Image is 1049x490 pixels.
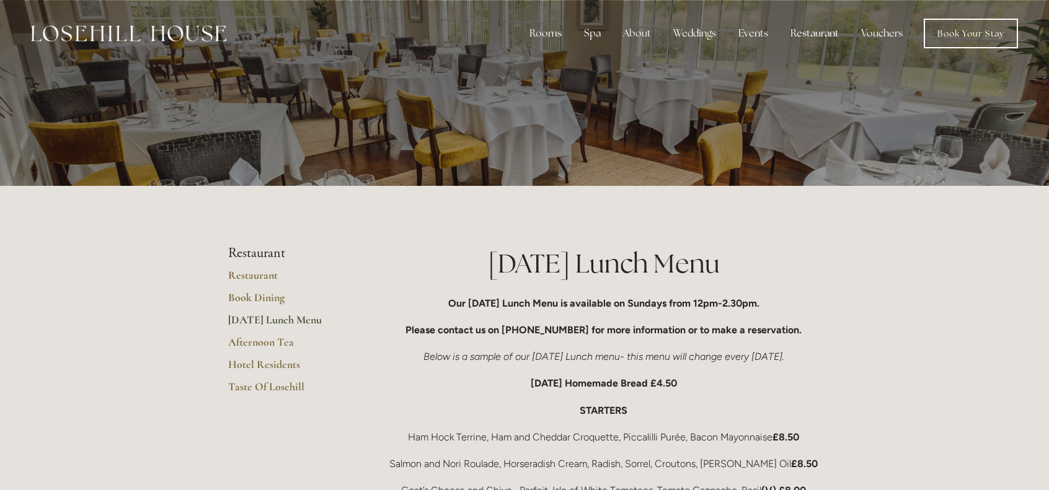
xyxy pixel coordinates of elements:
strong: STARTERS [580,405,627,416]
div: Spa [574,21,611,46]
strong: £8.50 [772,431,799,443]
strong: Our [DATE] Lunch Menu is available on Sundays from 12pm-2.30pm. [448,297,759,309]
p: Ham Hock Terrine, Ham and Cheddar Croquette, Piccalilli Purée, Bacon Mayonnaise [386,429,821,445]
strong: Please contact us on [PHONE_NUMBER] for more information or to make a reservation. [405,324,802,336]
strong: £8.50 [791,458,818,470]
a: Hotel Residents [228,357,347,380]
a: Vouchers [851,21,913,46]
a: Taste Of Losehill [228,380,347,402]
img: Losehill House [31,25,226,42]
p: Salmon and Nori Roulade, Horseradish Cream, Radish, Sorrel, Croutons, [PERSON_NAME] Oil [386,455,821,472]
strong: [DATE] Homemade Bread £4.50 [531,377,677,389]
a: Restaurant [228,268,347,291]
a: Book Dining [228,291,347,313]
a: [DATE] Lunch Menu [228,313,347,335]
div: Weddings [663,21,726,46]
div: About [613,21,661,46]
div: Rooms [520,21,572,46]
div: Events [728,21,778,46]
div: Restaurant [781,21,849,46]
a: Book Your Stay [924,19,1018,48]
em: Below is a sample of our [DATE] Lunch menu- this menu will change every [DATE]. [423,351,784,362]
li: Restaurant [228,245,347,261]
a: Afternoon Tea [228,335,347,357]
h1: [DATE] Lunch Menu [386,245,821,282]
